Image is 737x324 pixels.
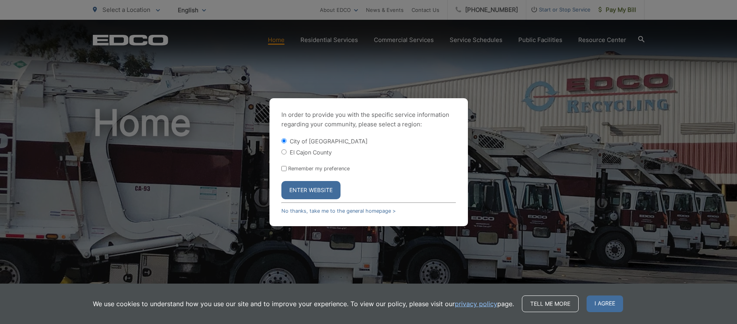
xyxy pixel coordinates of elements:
label: City of [GEOGRAPHIC_DATA] [290,138,368,145]
label: Remember my preference [288,166,350,172]
a: No thanks, take me to the general homepage > [281,208,396,214]
button: Enter Website [281,181,341,199]
span: I agree [587,295,623,312]
a: privacy policy [455,299,497,309]
label: El Cajon County [290,149,332,156]
a: Tell me more [522,295,579,312]
p: We use cookies to understand how you use our site and to improve your experience. To view our pol... [93,299,514,309]
p: In order to provide you with the specific service information regarding your community, please se... [281,110,456,129]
